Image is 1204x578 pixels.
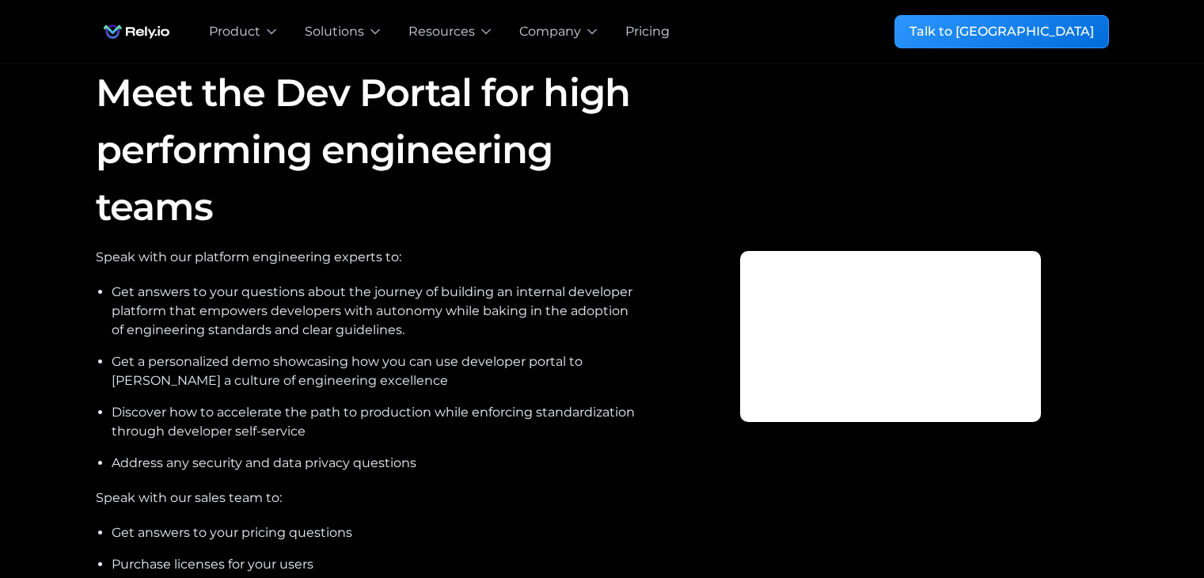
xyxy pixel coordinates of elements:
[305,22,364,41] div: Solutions
[96,489,641,508] div: Speak with our sales team to:
[96,16,177,48] img: Rely.io logo
[96,64,641,235] h1: Meet the Dev Portal for high performing engineering teams
[625,22,670,41] a: Pricing
[519,22,581,41] div: Company
[112,352,641,390] li: Get a personalized demo showcasing how you can use developer portal to [PERSON_NAME] a culture of...
[96,248,641,267] div: Speak with our platform engineering experts to:
[112,454,641,473] li: Address any security and data privacy questions
[894,15,1109,48] a: Talk to [GEOGRAPHIC_DATA]
[96,16,177,48] a: home
[209,22,260,41] div: Product
[772,283,1009,401] iframe: Web Forms
[112,523,641,542] li: Get answers to your pricing questions
[112,403,641,441] li: Discover how to accelerate the path to production while enforcing standardization through develop...
[910,22,1094,41] div: Talk to [GEOGRAPHIC_DATA]
[112,283,641,340] li: Get answers to your questions about the journey of building an internal developer platform that e...
[112,555,641,574] li: Purchase licenses for your users
[408,22,475,41] div: Resources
